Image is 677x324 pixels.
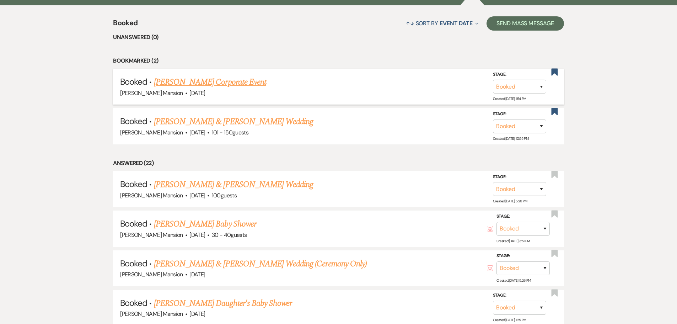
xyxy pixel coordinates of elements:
span: [PERSON_NAME] Mansion [120,89,183,97]
a: [PERSON_NAME] & [PERSON_NAME] Wedding [154,178,313,191]
span: Booked [120,116,147,127]
span: Booked [113,17,138,33]
span: Booked [120,179,147,190]
button: Sort By Event Date [403,14,481,33]
li: Unanswered (0) [113,33,564,42]
label: Stage: [493,292,546,299]
span: Created: [DATE] 5:26 PM [496,278,531,283]
span: [PERSON_NAME] Mansion [120,129,183,136]
label: Stage: [493,110,546,118]
span: Created: [DATE] 3:51 PM [496,239,530,243]
span: Event Date [440,20,473,27]
span: 100 guests [212,192,237,199]
span: [DATE] [189,89,205,97]
button: Send Mass Message [487,16,564,31]
span: [DATE] [189,310,205,318]
span: Created: [DATE] 1:54 PM [493,96,526,101]
a: [PERSON_NAME] & [PERSON_NAME] Wedding [154,115,313,128]
span: Booked [120,297,147,308]
span: [DATE] [189,231,205,239]
label: Stage: [493,71,546,79]
li: Answered (22) [113,159,564,168]
a: [PERSON_NAME] Corporate Event [154,76,266,89]
span: [DATE] [189,192,205,199]
span: Booked [120,218,147,229]
span: [PERSON_NAME] Mansion [120,271,183,278]
span: Created: [DATE] 1:25 PM [493,318,526,322]
span: [PERSON_NAME] Mansion [120,310,183,318]
span: [PERSON_NAME] Mansion [120,231,183,239]
span: Created: [DATE] 10:55 PM [493,136,528,141]
label: Stage: [493,173,546,181]
a: [PERSON_NAME] Baby Shower [154,218,256,230]
a: [PERSON_NAME] Daughter's Baby Shower [154,297,292,310]
label: Stage: [496,252,550,260]
a: [PERSON_NAME] & [PERSON_NAME] Wedding (Ceremony Only) [154,257,367,270]
span: [DATE] [189,271,205,278]
span: [PERSON_NAME] Mansion [120,192,183,199]
span: ↑↓ [406,20,414,27]
span: 30 - 40 guests [212,231,247,239]
span: 101 - 150 guests [212,129,248,136]
span: Created: [DATE] 5:26 PM [493,199,527,203]
label: Stage: [496,213,550,221]
span: Booked [120,76,147,87]
span: [DATE] [189,129,205,136]
li: Bookmarked (2) [113,56,564,65]
span: Booked [120,258,147,269]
